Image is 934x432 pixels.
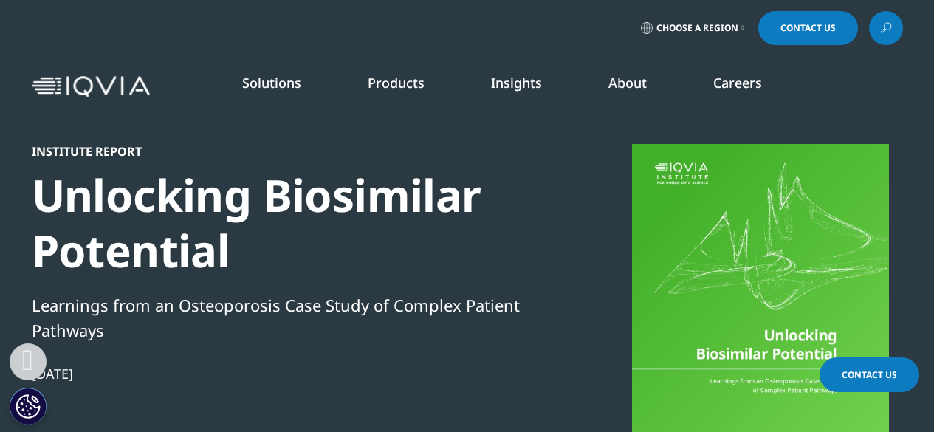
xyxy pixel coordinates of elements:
span: Contact Us [842,368,897,381]
span: Contact Us [780,24,836,32]
a: Insights [491,74,542,92]
div: Learnings from an Osteoporosis Case Study of Complex Patient Pathways [32,292,538,343]
div: [DATE] [32,365,538,383]
div: Unlocking Biosimilar Potential [32,168,538,278]
nav: Primary [156,52,903,121]
div: Institute Report [32,144,538,159]
img: IQVIA Healthcare Information Technology and Pharma Clinical Research Company [32,76,150,97]
button: Cookies Settings [10,388,47,425]
a: Contact Us [758,11,858,45]
a: Solutions [242,74,301,92]
a: Contact Us [820,357,919,392]
a: Products [368,74,425,92]
a: Careers [713,74,762,92]
a: About [608,74,647,92]
span: Choose a Region [656,22,738,34]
